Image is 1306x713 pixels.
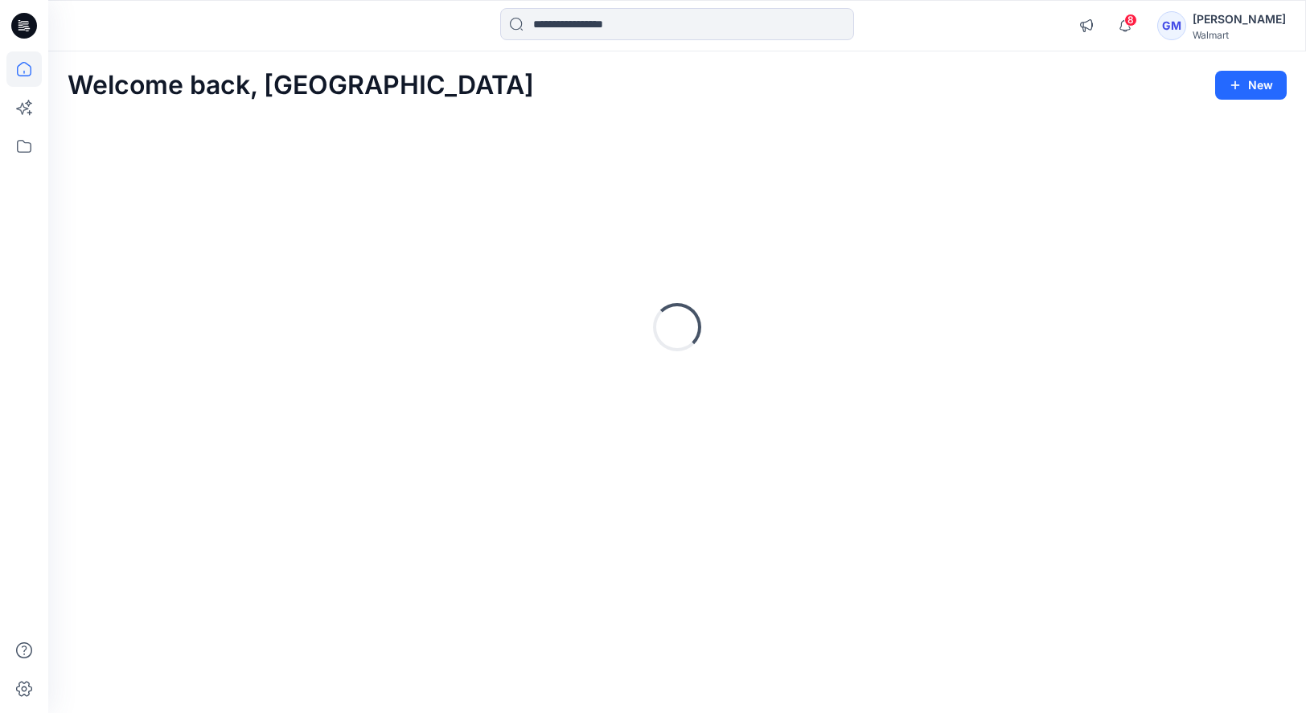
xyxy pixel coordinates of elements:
span: 8 [1124,14,1137,27]
div: GM [1157,11,1186,40]
h2: Welcome back, [GEOGRAPHIC_DATA] [68,71,534,100]
div: Walmart [1193,29,1286,41]
div: [PERSON_NAME] [1193,10,1286,29]
button: New [1215,71,1287,100]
